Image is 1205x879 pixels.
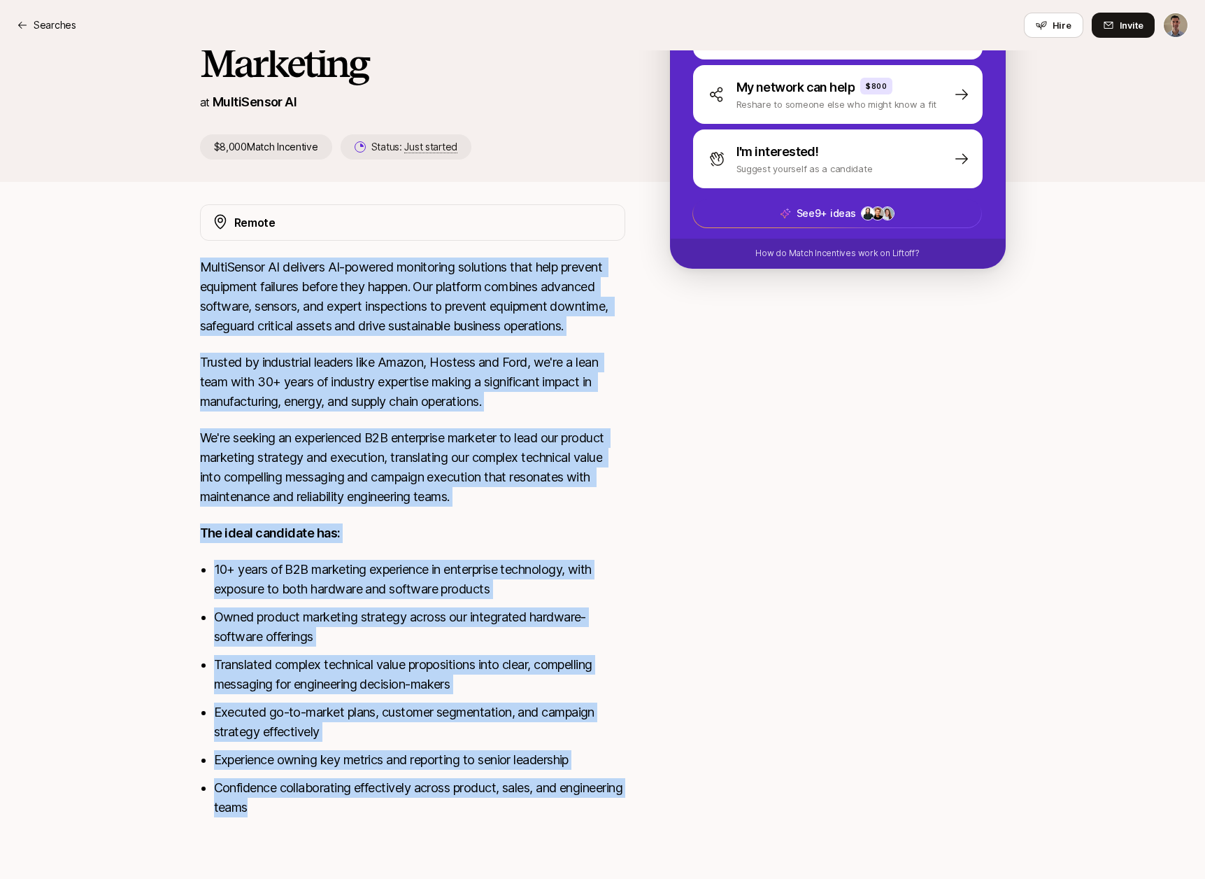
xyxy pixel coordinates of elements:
[214,703,625,742] li: Executed go-to-market plans, customer segmentation, and campaign strategy effectively
[200,428,625,507] p: We're seeking an experienced B2B enterprise marketer to lead our product marketing strategy and e...
[200,258,625,336] p: MultiSensor AI delivers AI-powered monitoring solutions that help prevent equipment failures befo...
[34,17,76,34] p: Searches
[371,139,457,155] p: Status:
[214,560,625,599] li: 10+ years of B2B marketing experience in enterprise technology, with exposure to both hardware an...
[200,93,210,111] p: at
[1164,13,1188,37] img: Ben Levinson
[1024,13,1083,38] button: Hire
[214,655,625,694] li: Translated complex technical value propositions into clear, compelling messaging for engineering ...
[866,80,887,92] p: $800
[214,607,625,647] li: Owned product marketing strategy across our integrated hardware-software offerings
[755,247,919,260] p: How do Match Incentives work on Liftoff?
[736,162,873,176] p: Suggest yourself as a candidate
[1120,18,1143,32] span: Invite
[796,205,855,222] p: See 9+ ideas
[200,134,332,160] p: $8,000 Match Incentive
[1163,13,1188,38] button: Ben Levinson
[200,526,341,540] strong: The ideal candidate has:
[214,750,625,770] li: Experience owning key metrics and reporting to senior leadership
[862,207,874,220] img: ee0df8de_f468_4581_8995_e8d68dccc983.jpg
[1092,13,1155,38] button: Invite
[234,213,276,232] p: Remote
[200,353,625,412] p: Trusted by industrial leaders like Amazon, Hostess and Ford, we're a lean team with 30+ years of ...
[736,142,819,162] p: I'm interested!
[881,207,894,220] img: ad5d1924_3928_4caf_930e_140d46183c04.jpg
[692,199,982,228] button: See9+ ideas
[213,94,297,109] a: MultiSensor AI
[871,207,884,220] img: 5b8ff4aa_1867_4940_a63f_be413d91594e.jpg
[736,78,855,97] p: My network can help
[1053,18,1071,32] span: Hire
[214,778,625,817] li: Confidence collaborating effectively across product, sales, and engineering teams
[404,141,457,153] span: Just started
[736,97,937,111] p: Reshare to someone else who might know a fit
